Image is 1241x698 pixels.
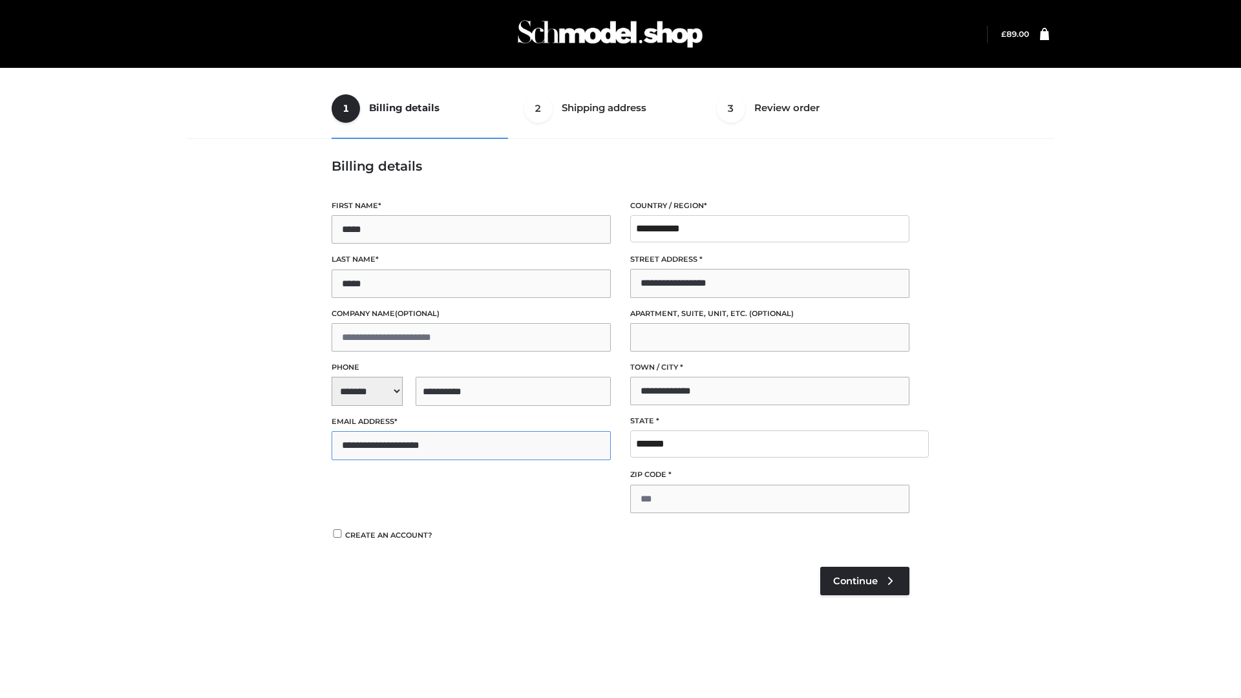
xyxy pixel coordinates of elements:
label: State [630,415,909,427]
input: Create an account? [332,529,343,538]
label: First name [332,200,611,212]
a: £89.00 [1001,29,1029,39]
label: ZIP Code [630,469,909,481]
label: Company name [332,308,611,320]
span: £ [1001,29,1006,39]
span: Continue [833,575,878,587]
span: Create an account? [345,531,432,540]
span: (optional) [395,309,440,318]
label: Country / Region [630,200,909,212]
a: Continue [820,567,909,595]
label: Apartment, suite, unit, etc. [630,308,909,320]
h3: Billing details [332,158,909,174]
span: (optional) [749,309,794,318]
label: Phone [332,361,611,374]
label: Street address [630,253,909,266]
label: Last name [332,253,611,266]
label: Town / City [630,361,909,374]
label: Email address [332,416,611,428]
bdi: 89.00 [1001,29,1029,39]
img: Schmodel Admin 964 [513,8,707,59]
